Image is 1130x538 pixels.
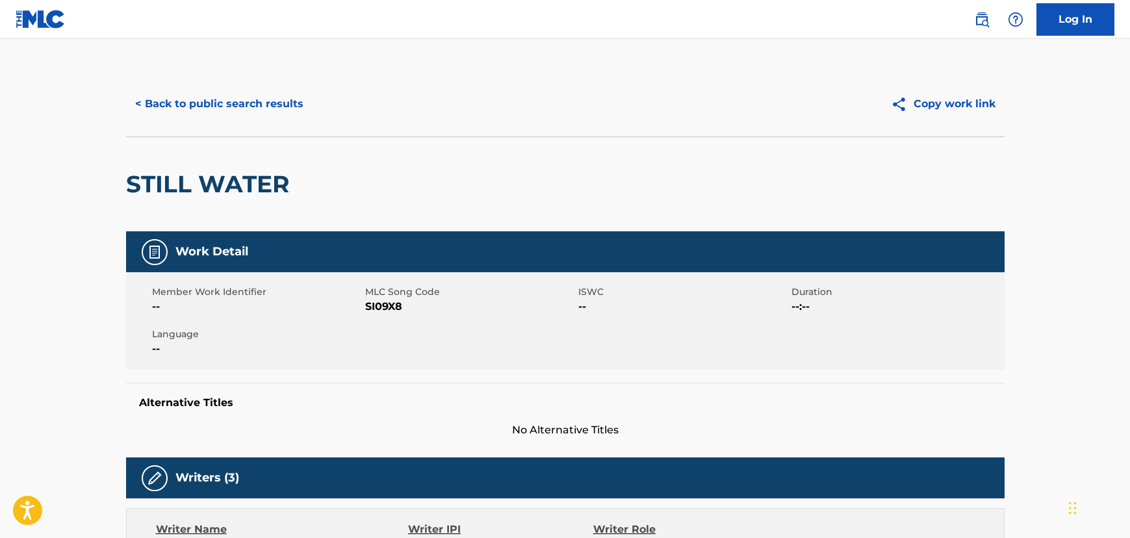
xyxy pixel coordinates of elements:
span: No Alternative Titles [126,422,1005,438]
h5: Work Detail [175,244,248,259]
span: -- [152,299,362,314]
h5: Alternative Titles [139,396,992,409]
img: search [974,12,990,27]
span: SI09X8 [365,299,575,314]
button: < Back to public search results [126,88,313,120]
div: Writer Role [593,522,762,537]
h2: STILL WATER [126,170,296,199]
span: Member Work Identifier [152,285,362,299]
img: Work Detail [147,244,162,260]
span: -- [152,341,362,357]
a: Log In [1036,3,1114,36]
span: --:-- [791,299,1001,314]
img: Copy work link [891,96,914,112]
div: Writer Name [156,522,409,537]
span: -- [578,299,788,314]
div: Drag [1069,489,1077,528]
div: Help [1003,6,1029,32]
span: Duration [791,285,1001,299]
h5: Writers (3) [175,470,239,485]
img: help [1008,12,1023,27]
div: Writer IPI [408,522,593,537]
a: Public Search [969,6,995,32]
img: MLC Logo [16,10,66,29]
span: ISWC [578,285,788,299]
img: Writers [147,470,162,486]
button: Copy work link [882,88,1005,120]
span: Language [152,327,362,341]
span: MLC Song Code [365,285,575,299]
iframe: Chat Widget [1065,476,1130,538]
